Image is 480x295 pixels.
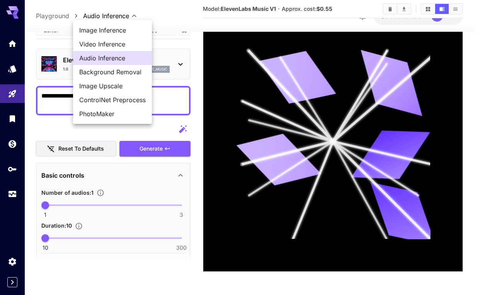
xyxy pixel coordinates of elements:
span: Video Inference [79,39,146,49]
span: Image Upscale [79,81,146,91]
span: ControlNet Preprocess [79,95,146,105]
span: Background Removal [79,67,146,77]
span: Audio Inference [79,53,146,63]
span: PhotoMaker [79,109,146,118]
span: Image Inference [79,26,146,35]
